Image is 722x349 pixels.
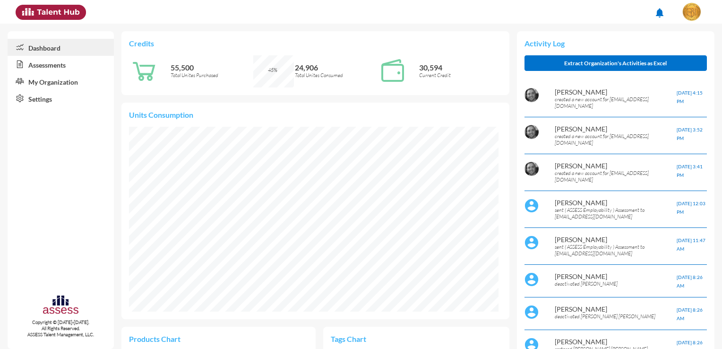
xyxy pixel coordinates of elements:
p: [PERSON_NAME] [555,338,676,346]
img: default%20profile%20image.svg [524,272,539,287]
img: AOh14GigaHH8sHFAKTalDol_Rto9g2wtRCd5DeEZ-VfX2Q [524,162,539,176]
span: [DATE] 12:03 PM [677,201,705,215]
p: Total Unites Purchased [171,72,253,79]
span: [DATE] 3:52 PM [677,127,703,141]
span: [DATE] 4:15 PM [677,90,703,104]
p: deactivated [PERSON_NAME] [PERSON_NAME] [555,313,676,320]
p: [PERSON_NAME] [555,162,676,170]
a: My Organization [8,73,114,90]
span: 45% [268,67,277,73]
p: [PERSON_NAME] [555,272,676,280]
a: Assessments [8,56,114,73]
p: Credits [129,39,501,48]
button: Extract Organization's Activities as Excel [524,55,707,71]
p: deactivated [PERSON_NAME] [555,280,676,287]
p: 55,500 [171,63,253,72]
p: [PERSON_NAME] [555,236,676,244]
p: Products Chart [129,334,218,343]
img: AOh14GigaHH8sHFAKTalDol_Rto9g2wtRCd5DeEZ-VfX2Q [524,125,539,139]
p: [PERSON_NAME] [555,199,676,207]
img: default%20profile%20image.svg [524,236,539,250]
mat-icon: notifications [654,7,665,18]
p: created a new account for [EMAIL_ADDRESS][DOMAIN_NAME] [555,96,676,109]
p: Current Credit [419,72,502,79]
a: Dashboard [8,39,114,56]
p: [PERSON_NAME] [555,125,676,133]
p: sent ( ASSESS Employability ) Assessment to [EMAIL_ADDRESS][DOMAIN_NAME] [555,244,676,257]
img: AOh14GigaHH8sHFAKTalDol_Rto9g2wtRCd5DeEZ-VfX2Q [524,88,539,102]
img: default%20profile%20image.svg [524,199,539,213]
p: [PERSON_NAME] [555,88,676,96]
p: Activity Log [524,39,707,48]
span: [DATE] 3:41 PM [677,164,703,178]
span: [DATE] 8:26 AM [677,274,703,288]
p: sent ( ASSESS Employability ) Assessment to [EMAIL_ADDRESS][DOMAIN_NAME] [555,207,676,220]
a: Settings [8,90,114,107]
p: created a new account for [EMAIL_ADDRESS][DOMAIN_NAME] [555,170,676,183]
img: default%20profile%20image.svg [524,305,539,319]
p: [PERSON_NAME] [555,305,676,313]
span: [DATE] 8:26 AM [677,307,703,321]
p: Tags Chart [331,334,416,343]
p: Total Unites Consumed [295,72,378,79]
img: assesscompany-logo.png [42,294,79,317]
p: Units Consumption [129,110,501,119]
span: [DATE] 11:47 AM [677,237,705,252]
p: Copyright © [DATE]-[DATE]. All Rights Reserved. ASSESS Talent Management, LLC. [8,319,114,338]
p: 30,594 [419,63,502,72]
p: created a new account for [EMAIL_ADDRESS][DOMAIN_NAME] [555,133,676,146]
p: 24,906 [295,63,378,72]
